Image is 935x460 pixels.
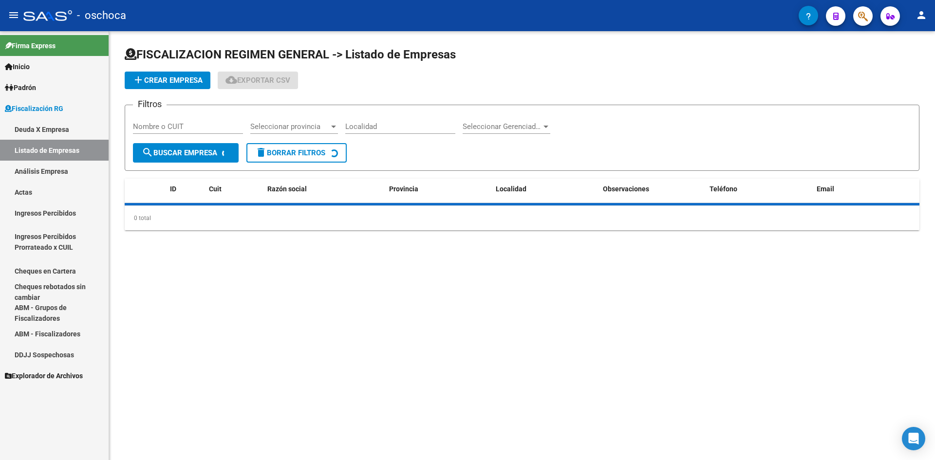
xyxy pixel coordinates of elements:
span: Seleccionar provincia [250,122,329,131]
span: Inicio [5,61,30,72]
mat-icon: person [916,9,927,21]
span: Razón social [267,185,307,193]
span: Exportar CSV [225,76,290,85]
span: Seleccionar Gerenciador [463,122,542,131]
mat-icon: search [142,147,153,158]
datatable-header-cell: Localidad [492,179,598,200]
span: Observaciones [603,185,649,193]
span: Localidad [496,185,526,193]
datatable-header-cell: Provincia [385,179,492,200]
span: ID [170,185,176,193]
button: Exportar CSV [218,72,298,89]
span: Provincia [389,185,418,193]
h3: Filtros [133,97,167,111]
button: Buscar Empresa [133,143,239,163]
div: Open Intercom Messenger [902,427,925,450]
datatable-header-cell: Razón social [263,179,385,200]
span: Cuit [209,185,222,193]
span: Borrar Filtros [255,148,325,157]
span: FISCALIZACION REGIMEN GENERAL -> Listado de Empresas [125,48,456,61]
span: Crear Empresa [132,76,203,85]
datatable-header-cell: Email [813,179,919,200]
mat-icon: cloud_download [225,74,237,86]
datatable-header-cell: ID [166,179,205,200]
span: Explorador de Archivos [5,370,83,381]
span: Firma Express [5,40,56,51]
span: Email [817,185,834,193]
button: Borrar Filtros [246,143,347,163]
datatable-header-cell: Observaciones [599,179,706,200]
span: Fiscalización RG [5,103,63,114]
span: Buscar Empresa [142,148,217,157]
div: 0 total [125,206,919,230]
span: Padrón [5,82,36,93]
datatable-header-cell: Cuit [205,179,263,200]
button: Crear Empresa [125,72,210,89]
span: Teléfono [710,185,737,193]
span: - oschoca [77,5,126,26]
mat-icon: add [132,74,144,86]
datatable-header-cell: Teléfono [706,179,812,200]
mat-icon: menu [8,9,19,21]
mat-icon: delete [255,147,267,158]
